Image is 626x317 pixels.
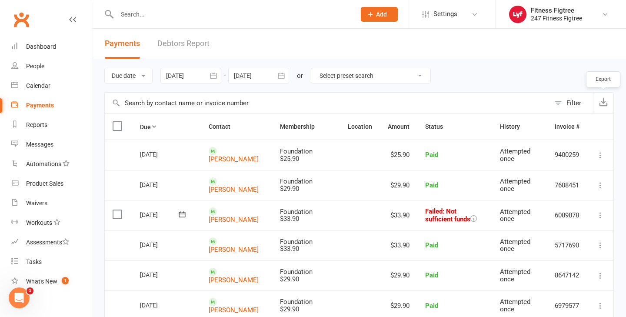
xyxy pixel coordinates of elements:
[500,208,530,223] span: Attempted once
[26,102,54,109] div: Payments
[380,200,417,230] td: $33.90
[105,93,550,113] input: Search by contact name or invoice number
[425,271,438,279] span: Paid
[11,135,92,154] a: Messages
[547,140,587,170] td: 9400259
[492,114,547,140] th: History
[500,147,530,163] span: Attempted once
[132,114,201,140] th: Due
[376,11,387,18] span: Add
[547,200,587,230] td: 6089878
[11,96,92,115] a: Payments
[547,230,587,260] td: 5717690
[140,208,180,221] div: [DATE]
[425,241,438,249] span: Paid
[425,181,438,189] span: Paid
[280,238,313,253] span: Foundation $33.90
[26,141,53,148] div: Messages
[417,114,492,140] th: Status
[209,185,259,193] a: [PERSON_NAME]
[26,219,52,226] div: Workouts
[509,6,526,23] img: thumb_image1753610192.png
[140,238,180,251] div: [DATE]
[26,121,47,128] div: Reports
[500,268,530,283] span: Attempted once
[566,98,581,108] div: Filter
[26,278,57,285] div: What's New
[209,155,259,163] a: [PERSON_NAME]
[26,239,69,246] div: Assessments
[340,114,380,140] th: Location
[425,207,470,223] span: : Not sufficient funds
[550,93,593,113] button: Filter
[140,147,180,161] div: [DATE]
[11,233,92,252] a: Assessments
[380,170,417,200] td: $29.90
[11,76,92,96] a: Calendar
[62,277,69,284] span: 1
[157,29,210,59] a: Debtors Report
[26,180,63,187] div: Product Sales
[11,174,92,194] a: Product Sales
[11,37,92,57] a: Dashboard
[140,268,180,281] div: [DATE]
[297,70,303,81] div: or
[209,246,259,254] a: [PERSON_NAME]
[11,272,92,291] a: What's New1
[26,63,44,70] div: People
[531,7,582,14] div: Fitness Figtree
[114,8,350,20] input: Search...
[11,57,92,76] a: People
[209,306,259,314] a: [PERSON_NAME]
[380,114,417,140] th: Amount
[26,82,50,89] div: Calendar
[10,9,32,30] a: Clubworx
[26,43,56,50] div: Dashboard
[500,298,530,313] span: Attempted once
[26,160,61,167] div: Automations
[380,140,417,170] td: $25.90
[104,68,153,83] button: Due date
[27,287,33,294] span: 1
[11,154,92,174] a: Automations
[105,29,140,59] button: Payments
[201,114,272,140] th: Contact
[280,268,313,283] span: Foundation $29.90
[531,14,582,22] div: 247 Fitness Figtree
[547,260,587,290] td: 8647142
[500,238,530,253] span: Attempted once
[280,177,313,193] span: Foundation $29.90
[425,302,438,310] span: Paid
[9,287,30,308] iframe: Intercom live chat
[26,258,42,265] div: Tasks
[140,178,180,191] div: [DATE]
[280,298,313,313] span: Foundation $29.90
[11,115,92,135] a: Reports
[11,213,92,233] a: Workouts
[105,39,140,48] span: Payments
[500,177,530,193] span: Attempted once
[11,194,92,213] a: Waivers
[547,170,587,200] td: 7608451
[547,114,587,140] th: Invoice #
[209,276,259,284] a: [PERSON_NAME]
[361,7,398,22] button: Add
[11,252,92,272] a: Tasks
[280,147,313,163] span: Foundation $25.90
[272,114,340,140] th: Membership
[425,151,438,159] span: Paid
[26,200,47,207] div: Waivers
[140,298,180,312] div: [DATE]
[209,216,259,224] a: [PERSON_NAME]
[433,4,457,24] span: Settings
[380,230,417,260] td: $33.90
[380,260,417,290] td: $29.90
[425,207,470,223] span: Failed
[280,208,313,223] span: Foundation $33.90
